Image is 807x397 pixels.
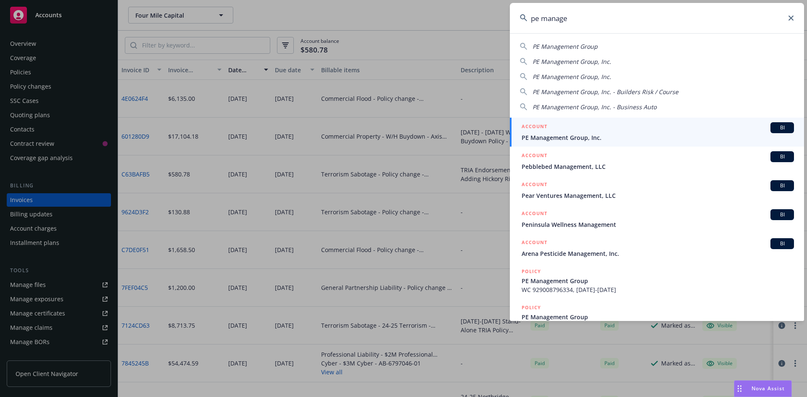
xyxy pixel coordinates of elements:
[510,205,804,234] a: ACCOUNTBIPeninsula Wellness Management
[522,276,794,285] span: PE Management Group
[510,3,804,33] input: Search...
[510,176,804,205] a: ACCOUNTBIPear Ventures Management, LLC
[774,153,791,160] span: BI
[522,209,547,219] h5: ACCOUNT
[522,303,541,312] h5: POLICY
[734,380,792,397] button: Nova Assist
[522,313,794,321] span: PE Management Group
[774,124,791,131] span: BI
[522,162,794,171] span: Pebblebed Management, LLC
[774,182,791,189] span: BI
[522,133,794,142] span: PE Management Group, Inc.
[522,180,547,190] h5: ACCOUNT
[522,238,547,248] h5: ACCOUNT
[522,191,794,200] span: Pear Ventures Management, LLC
[522,122,547,132] h5: ACCOUNT
[533,42,598,50] span: PE Management Group
[774,211,791,218] span: BI
[510,299,804,335] a: POLICYPE Management Group
[522,151,547,161] h5: ACCOUNT
[510,263,804,299] a: POLICYPE Management GroupWC 929008796334, [DATE]-[DATE]
[533,88,678,96] span: PE Management Group, Inc. - Builders Risk / Course
[522,267,541,276] h5: POLICY
[522,220,794,229] span: Peninsula Wellness Management
[533,73,611,81] span: PE Management Group, Inc.
[533,103,657,111] span: PE Management Group, Inc. - Business Auto
[510,147,804,176] a: ACCOUNTBIPebblebed Management, LLC
[734,381,745,397] div: Drag to move
[510,118,804,147] a: ACCOUNTBIPE Management Group, Inc.
[774,240,791,247] span: BI
[510,234,804,263] a: ACCOUNTBIArena Pesticide Management, Inc.
[533,58,611,66] span: PE Management Group, Inc.
[522,285,794,294] span: WC 929008796334, [DATE]-[DATE]
[752,385,785,392] span: Nova Assist
[522,249,794,258] span: Arena Pesticide Management, Inc.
